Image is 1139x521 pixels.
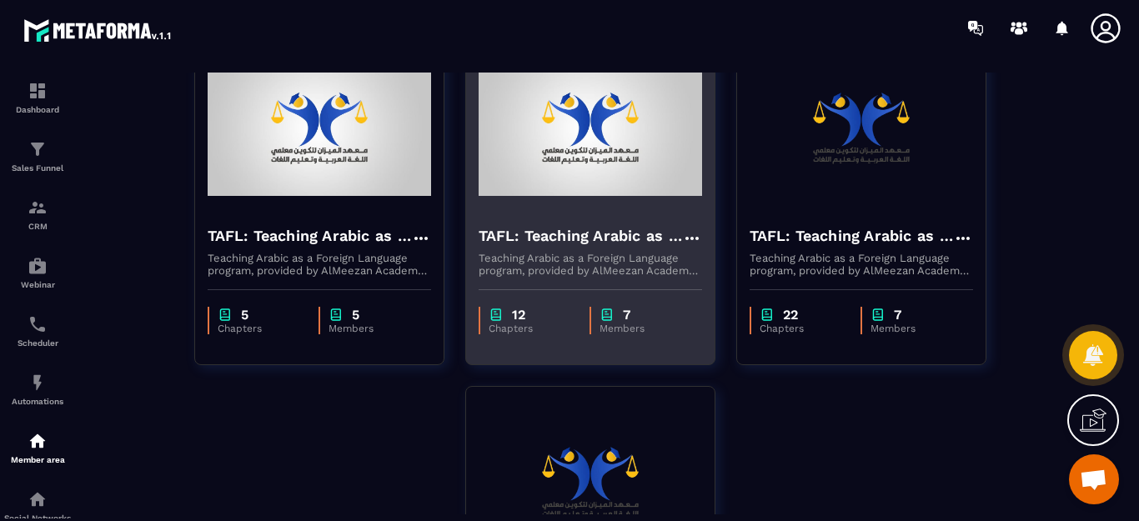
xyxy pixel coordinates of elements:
[4,163,71,173] p: Sales Funnel
[23,15,173,45] img: logo
[4,360,71,418] a: automationsautomationsAutomations
[329,307,344,323] img: chapter
[241,307,248,323] p: 5
[4,222,71,231] p: CRM
[783,307,798,323] p: 22
[4,185,71,243] a: formationformationCRM
[4,302,71,360] a: schedulerschedulerScheduler
[600,307,615,323] img: chapter
[4,127,71,185] a: formationformationSales Funnel
[28,373,48,393] img: automations
[208,252,431,277] p: Teaching Arabic as a Foreign Language program, provided by AlMeezan Academy in the [GEOGRAPHIC_DATA]
[218,323,303,334] p: Chapters
[512,307,525,323] p: 12
[479,45,702,212] img: formation-background
[894,307,901,323] p: 7
[4,397,71,406] p: Automations
[1069,454,1119,504] a: Ouvrir le chat
[479,252,702,277] p: Teaching Arabic as a Foreign Language program, provided by AlMeezan Academy in the [GEOGRAPHIC_DATA]
[218,307,233,323] img: chapter
[4,243,71,302] a: automationsautomationsWebinar
[4,280,71,289] p: Webinar
[871,323,956,334] p: Members
[465,32,736,386] a: formation-backgroundTAFL: Teaching Arabic as a Foreign Language program - JuneTeaching Arabic as ...
[760,323,845,334] p: Chapters
[750,45,973,212] img: formation-background
[28,198,48,218] img: formation
[4,105,71,114] p: Dashboard
[28,81,48,101] img: formation
[4,68,71,127] a: formationformationDashboard
[352,307,359,323] p: 5
[871,307,886,323] img: chapter
[623,307,630,323] p: 7
[28,431,48,451] img: automations
[489,307,504,323] img: chapter
[28,489,48,509] img: social-network
[760,307,775,323] img: chapter
[600,323,685,334] p: Members
[4,418,71,477] a: automationsautomationsMember area
[208,224,411,248] h4: TAFL: Teaching Arabic as a Foreign Language program - july
[28,256,48,276] img: automations
[479,224,682,248] h4: TAFL: Teaching Arabic as a Foreign Language program - June
[750,252,973,277] p: Teaching Arabic as a Foreign Language program, provided by AlMeezan Academy in the [GEOGRAPHIC_DATA]
[736,32,1007,386] a: formation-backgroundTAFL: Teaching Arabic as a Foreign Language programTeaching Arabic as a Forei...
[208,45,431,212] img: formation-background
[489,323,574,334] p: Chapters
[4,455,71,464] p: Member area
[28,139,48,159] img: formation
[750,224,953,248] h4: TAFL: Teaching Arabic as a Foreign Language program
[4,338,71,348] p: Scheduler
[329,323,414,334] p: Members
[28,314,48,334] img: scheduler
[194,32,465,386] a: formation-backgroundTAFL: Teaching Arabic as a Foreign Language program - julyTeaching Arabic as ...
